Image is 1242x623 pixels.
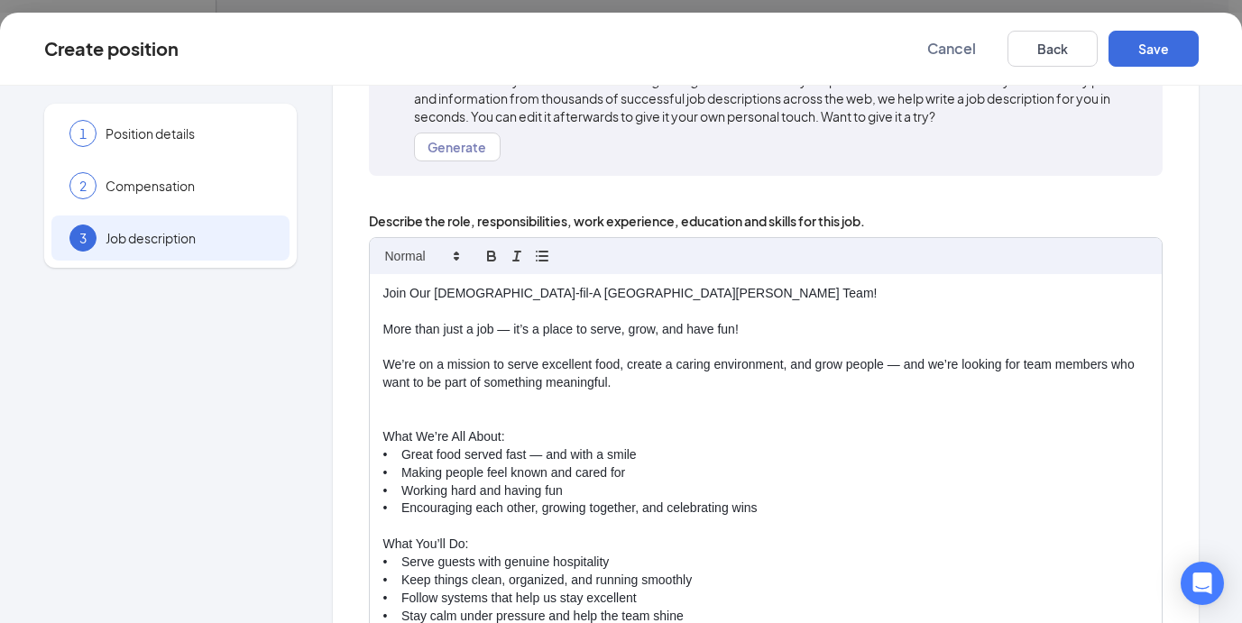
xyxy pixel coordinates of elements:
[106,177,271,195] span: Compensation
[414,71,1148,125] span: Let our AI wizardry lend a hand in attracting the right candidates for your position. Based on th...
[79,229,87,247] span: 3
[383,321,1148,339] p: More than just a job — it’s a place to serve, grow, and have fun!
[383,536,1148,554] p: What You’ll Do:
[383,285,1148,303] p: Join Our [DEMOGRAPHIC_DATA]-fil-A [GEOGRAPHIC_DATA][PERSON_NAME] Team!
[1181,562,1224,605] div: Open Intercom Messenger
[383,554,1148,572] p: • Serve guests with genuine hospitality
[79,124,87,142] span: 1
[383,446,1148,464] p: • Great food served fast — and with a smile
[383,499,1148,518] p: • Encouraging each other, growing together, and celebrating wins
[369,212,1163,230] span: Describe the role, responsibilities, work experience, education and skills for this job.
[1109,31,1199,67] button: Save
[383,464,1148,482] p: • Making people feel known and cared for
[106,229,271,247] span: Job description
[906,31,997,67] button: Cancel
[927,40,976,58] span: Cancel
[383,356,1148,392] p: We’re on a mission to serve excellent food, create a caring environment, and grow people — and we...
[1007,31,1098,67] button: Back
[79,177,87,195] span: 2
[414,133,501,161] button: Generate
[44,39,179,59] div: Create position
[383,482,1148,500] p: • Working hard and having fun
[106,124,271,142] span: Position details
[383,590,1148,608] p: • Follow systems that help us stay excellent
[383,428,1148,446] p: What We’re All About:
[383,572,1148,590] p: • Keep things clean, organized, and running smoothly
